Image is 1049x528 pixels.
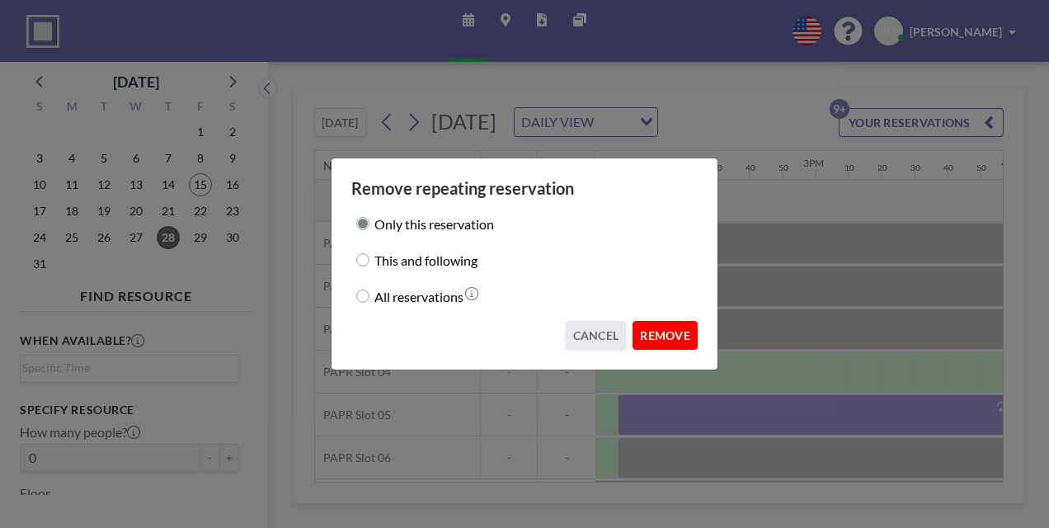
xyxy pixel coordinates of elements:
[374,212,494,235] label: Only this reservation
[633,321,698,350] button: REMOVE
[374,285,463,308] label: All reservations
[566,321,627,350] button: CANCEL
[374,248,477,271] label: This and following
[351,178,698,199] h3: Remove repeating reservation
